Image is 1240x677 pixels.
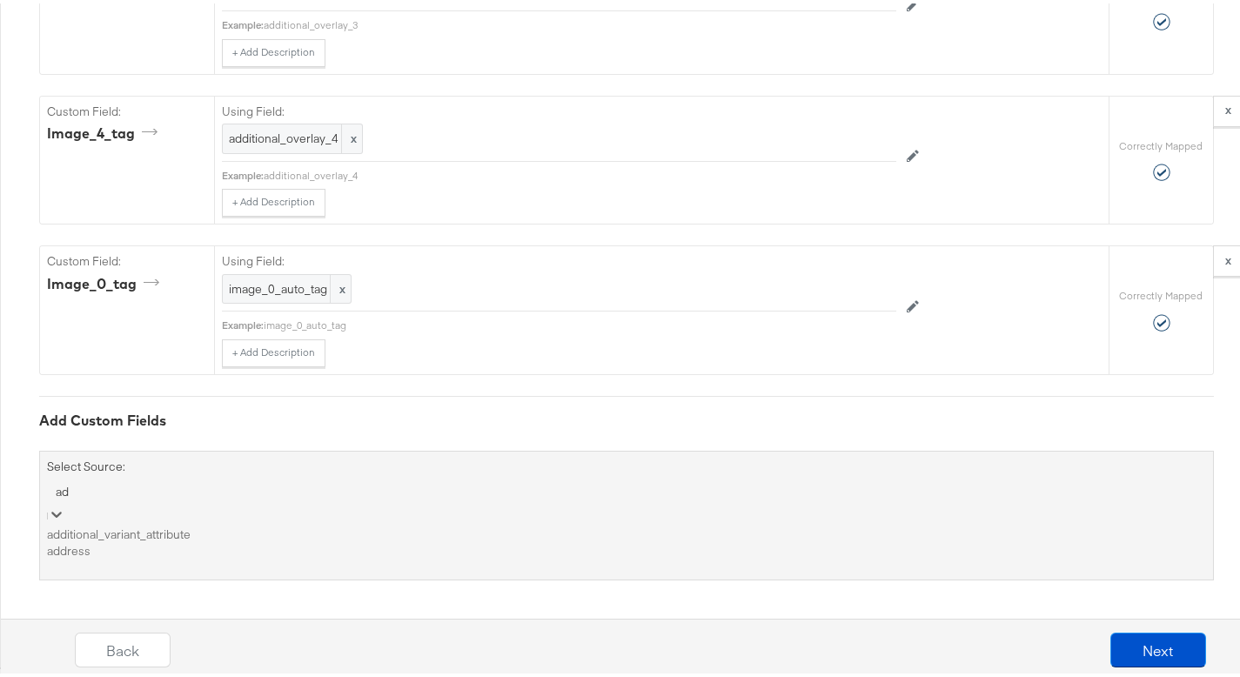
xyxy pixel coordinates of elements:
[222,165,264,179] div: Example:
[222,100,896,117] label: Using Field:
[222,250,896,266] label: Using Field:
[264,165,896,179] div: additional_overlay_4
[222,15,264,29] div: Example:
[47,523,1206,540] div: additional_variant_attribute
[1110,629,1206,664] button: Next
[75,629,171,664] button: Back
[47,250,207,266] label: Custom Field:
[47,540,1206,556] div: address
[39,407,1214,427] div: Add Custom Fields
[229,278,345,294] span: image_0_auto_tag
[47,271,165,291] div: image_0_tag
[222,36,325,64] button: + Add Description
[330,271,351,300] span: x
[222,185,325,213] button: + Add Description
[1225,98,1231,114] strong: x
[1120,136,1203,150] label: Correctly Mapped
[229,127,356,144] span: additional_overlay_4
[341,121,362,150] span: x
[222,315,264,329] div: Example:
[47,120,164,140] div: image_4_tag
[47,455,125,472] label: Select Source:
[264,15,896,29] div: additional_overlay_3
[264,315,896,329] div: image_0_auto_tag
[47,100,207,117] label: Custom Field:
[1225,249,1231,265] strong: x
[1120,285,1203,299] label: Correctly Mapped
[222,336,325,364] button: + Add Description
